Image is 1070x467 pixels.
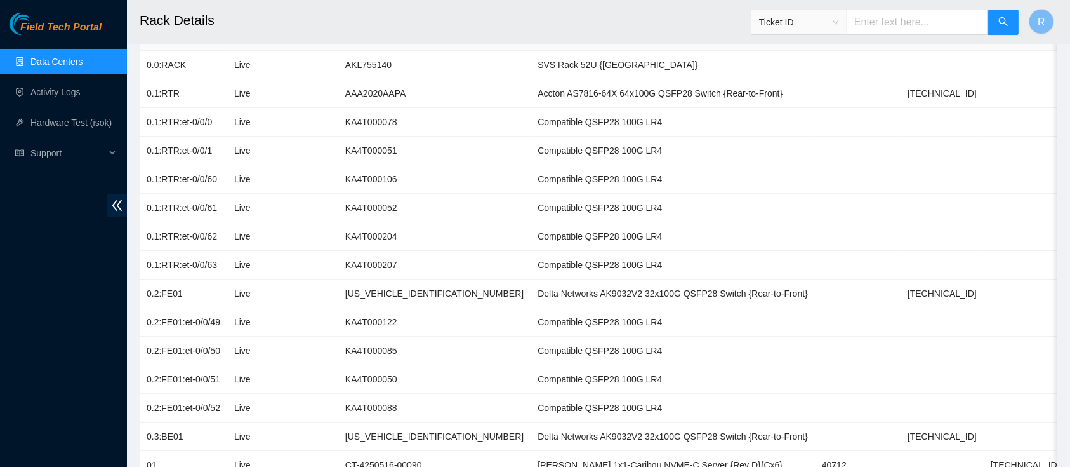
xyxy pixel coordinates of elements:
td: KA4T000051 [338,137,531,165]
td: KA4T000088 [338,394,531,423]
td: Live [227,108,276,137]
td: Live [227,222,276,251]
td: KA4T000085 [338,337,531,365]
td: Live [227,394,276,423]
td: [US_VEHICLE_IDENTIFICATION_NUMBER] [338,423,531,451]
td: AAA2020AAPA [338,79,531,108]
td: Live [227,137,276,165]
span: Field Tech Portal [20,22,102,34]
td: KA4T000122 [338,308,531,337]
td: Compatible QSFP28 100G LR4 [531,394,815,423]
td: KA4T000052 [338,194,531,222]
button: R [1029,9,1054,34]
td: 0.3:BE01 [140,423,227,451]
td: 0.1:RTR:et-0/0/1 [140,137,227,165]
td: Live [227,51,276,79]
input: Enter text here... [847,10,989,35]
a: Data Centers [30,57,83,67]
td: Live [227,251,276,280]
td: 0.1:RTR:et-0/0/0 [140,108,227,137]
td: 0.0:RACK [140,51,227,79]
img: Akamai Technologies [10,13,64,35]
td: [TECHNICAL_ID] [901,280,984,308]
span: Support [30,140,105,166]
span: Ticket ID [759,13,839,32]
td: Live [227,79,276,108]
td: Live [227,308,276,337]
td: Live [227,280,276,308]
td: 0.2:FE01:et-0/0/52 [140,394,227,423]
td: KA4T000207 [338,251,531,280]
td: Compatible QSFP28 100G LR4 [531,365,815,394]
a: Akamai TechnologiesField Tech Portal [10,23,102,39]
td: 0.1:RTR:et-0/0/60 [140,165,227,194]
td: Delta Networks AK9032V2 32x100G QSFP28 Switch {Rear-to-Front} [531,280,815,308]
td: 0.1:RTR:et-0/0/63 [140,251,227,280]
td: Compatible QSFP28 100G LR4 [531,108,815,137]
td: [TECHNICAL_ID] [901,79,984,108]
td: 0.2:FE01:et-0/0/51 [140,365,227,394]
td: Delta Networks AK9032V2 32x100G QSFP28 Switch {Rear-to-Front} [531,423,815,451]
td: Live [227,165,276,194]
button: search [988,10,1019,35]
td: KA4T000050 [338,365,531,394]
td: Accton AS7816-64X 64x100G QSFP28 Switch {Rear-to-Front} [531,79,815,108]
td: Live [227,194,276,222]
td: 0.1:RTR:et-0/0/62 [140,222,227,251]
td: 0.2:FE01:et-0/0/50 [140,337,227,365]
span: R [1038,14,1045,30]
span: search [998,17,1008,29]
td: [US_VEHICLE_IDENTIFICATION_NUMBER] [338,280,531,308]
td: 0.1:RTR [140,79,227,108]
td: 0.2:FE01:et-0/0/49 [140,308,227,337]
td: Live [227,365,276,394]
td: 0.2:FE01 [140,280,227,308]
td: Compatible QSFP28 100G LR4 [531,308,815,337]
a: Activity Logs [30,87,81,97]
td: Compatible QSFP28 100G LR4 [531,137,815,165]
td: Live [227,337,276,365]
td: KA4T000204 [338,222,531,251]
td: AKL755140 [338,51,531,79]
span: double-left [107,194,127,217]
td: Compatible QSFP28 100G LR4 [531,337,815,365]
td: Compatible QSFP28 100G LR4 [531,222,815,251]
td: Compatible QSFP28 100G LR4 [531,165,815,194]
a: Hardware Test (isok) [30,118,112,128]
td: 0.1:RTR:et-0/0/61 [140,194,227,222]
td: Compatible QSFP28 100G LR4 [531,251,815,280]
td: KA4T000078 [338,108,531,137]
span: read [15,149,24,158]
td: SVS Rack 52U {[GEOGRAPHIC_DATA]} [531,51,815,79]
td: Compatible QSFP28 100G LR4 [531,194,815,222]
td: Live [227,423,276,451]
td: KA4T000106 [338,165,531,194]
td: [TECHNICAL_ID] [901,423,984,451]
